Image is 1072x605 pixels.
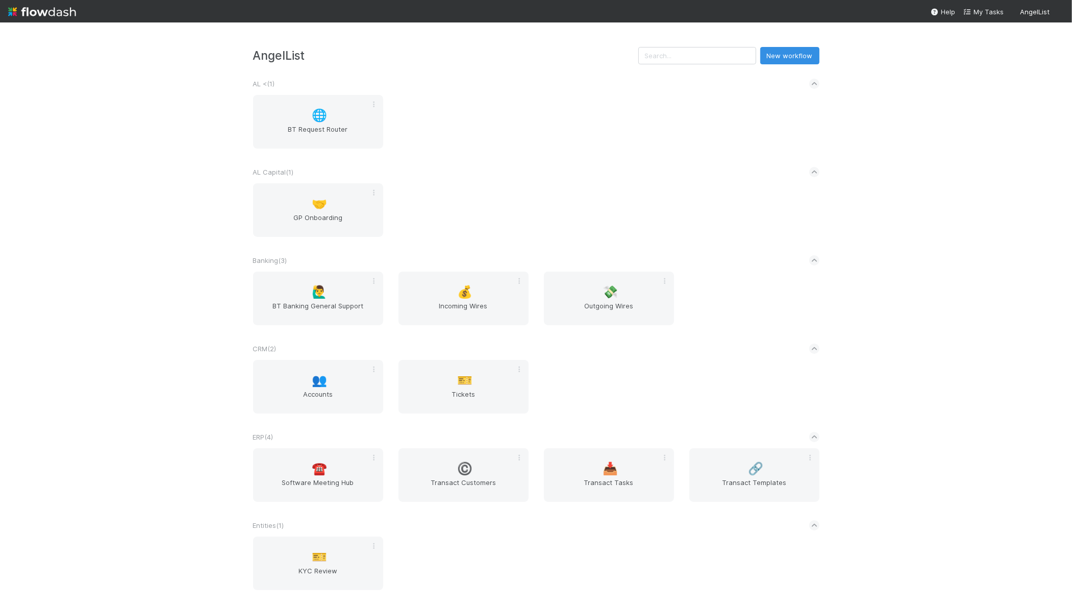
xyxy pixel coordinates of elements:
a: ©️Transact Customers [398,448,529,502]
span: 💸 [603,285,618,299]
a: 💰Incoming Wires [398,272,529,325]
a: 💸Outgoing Wires [544,272,674,325]
a: 🔗Transact Templates [689,448,819,502]
h3: AngelList [253,49,638,62]
span: Incoming Wires [403,301,525,321]
input: Search... [638,47,756,64]
span: Transact Templates [693,477,815,498]
span: ERP ( 4 ) [253,433,273,441]
a: 📥Transact Tasks [544,448,674,502]
a: 🎫KYC Review [253,537,383,590]
span: Accounts [257,389,379,409]
span: AngelList [1020,8,1050,16]
span: Entities ( 1 ) [253,521,284,529]
span: 🎫 [312,550,327,564]
span: AL < ( 1 ) [253,80,275,88]
span: 🤝 [312,197,327,210]
span: 🌐 [312,109,327,122]
div: Help [931,7,955,17]
span: Outgoing Wires [548,301,670,321]
span: 🔗 [748,462,763,475]
span: Transact Tasks [548,477,670,498]
span: Software Meeting Hub [257,477,379,498]
span: KYC Review [257,566,379,586]
span: 👥 [312,374,327,387]
span: My Tasks [963,8,1004,16]
span: BT Request Router [257,124,379,144]
span: ©️ [457,462,472,475]
span: 📥 [603,462,618,475]
a: ☎️Software Meeting Hub [253,448,383,502]
span: CRM ( 2 ) [253,345,277,353]
span: ☎️ [312,462,327,475]
span: BT Banking General Support [257,301,379,321]
a: 🌐BT Request Router [253,95,383,149]
span: 💰 [457,285,472,299]
span: Tickets [403,389,525,409]
a: 🎫Tickets [398,360,529,414]
a: My Tasks [963,7,1004,17]
span: GP Onboarding [257,212,379,233]
a: 🤝GP Onboarding [253,183,383,237]
span: 🙋‍♂️ [312,285,327,299]
span: Banking ( 3 ) [253,256,287,264]
a: 🙋‍♂️BT Banking General Support [253,272,383,325]
img: avatar_ec9c1780-91d7-48bb-898e-5f40cebd5ff8.png [1054,7,1064,17]
a: 👥Accounts [253,360,383,414]
button: New workflow [760,47,819,64]
span: Transact Customers [403,477,525,498]
img: logo-inverted-e16ddd16eac7371096b0.svg [8,3,76,20]
span: AL Capital ( 1 ) [253,168,294,176]
span: 🎫 [457,374,472,387]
